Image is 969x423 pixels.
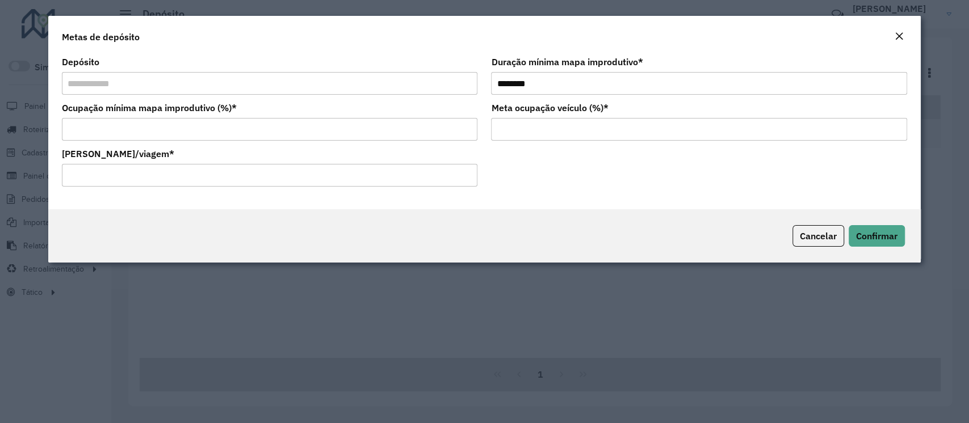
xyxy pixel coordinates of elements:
[856,230,897,242] span: Confirmar
[792,225,844,247] button: Cancelar
[800,230,837,242] span: Cancelar
[62,30,140,44] h4: Metas de depósito
[62,55,99,69] label: Depósito
[491,55,643,69] label: Duração mínima mapa improdutivo
[891,29,907,44] button: Close
[491,101,608,115] label: Meta ocupação veículo (%)
[62,101,237,115] label: Ocupação mínima mapa improdutivo (%)
[895,32,904,41] em: Fechar
[62,147,174,160] label: [PERSON_NAME]/viagem
[849,225,905,247] button: Confirmar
